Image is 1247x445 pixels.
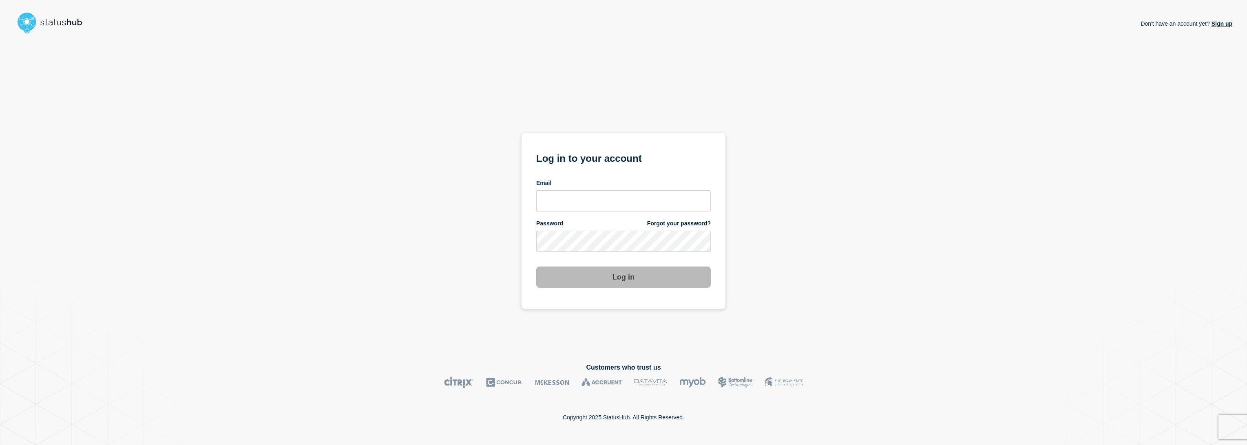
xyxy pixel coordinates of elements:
p: Copyright 2025 StatusHub. All Rights Reserved. [563,414,684,421]
img: myob logo [679,377,706,388]
img: Concur logo [486,377,523,388]
input: email input [536,190,711,211]
h1: Log in to your account [536,150,711,165]
span: Email [536,179,551,187]
p: Don't have an account yet? [1141,14,1232,33]
button: Log in [536,267,711,288]
img: Accruent logo [581,377,622,388]
span: Password [536,220,563,227]
img: Bottomline logo [718,377,753,388]
a: Sign up [1210,20,1232,27]
h2: Customers who trust us [15,364,1232,371]
img: StatusHub logo [15,10,92,36]
img: DataVita logo [634,377,667,388]
a: Forgot your password? [647,220,711,227]
input: password input [536,231,711,252]
img: Citrix logo [444,377,474,388]
img: McKesson logo [535,377,569,388]
img: MSU logo [765,377,803,388]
